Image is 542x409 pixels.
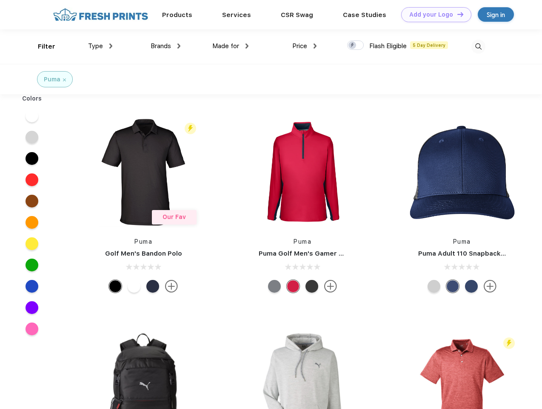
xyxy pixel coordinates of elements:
img: more.svg [324,280,337,293]
img: func=resize&h=266 [87,115,200,229]
img: dropdown.png [109,43,112,49]
span: Flash Eligible [369,42,407,50]
div: Quiet Shade [268,280,281,293]
img: func=resize&h=266 [405,115,519,229]
div: Puma Black [109,280,122,293]
img: dropdown.png [177,43,180,49]
img: more.svg [484,280,496,293]
span: Brands [151,42,171,50]
a: Services [222,11,251,19]
span: Price [292,42,307,50]
div: Ski Patrol [287,280,300,293]
a: Products [162,11,192,19]
img: desktop_search.svg [471,40,485,54]
img: flash_active_toggle.svg [185,123,196,134]
div: Filter [38,42,55,52]
span: 5 Day Delivery [410,41,448,49]
img: dropdown.png [314,43,317,49]
img: DT [457,12,463,17]
img: func=resize&h=266 [246,115,359,229]
div: Puma Black [305,280,318,293]
div: Peacoat with Qut Shd [465,280,478,293]
div: Navy Blazer [146,280,159,293]
div: Bright White [128,280,140,293]
img: flash_active_toggle.svg [503,337,515,349]
span: Our Fav [163,213,186,220]
a: Puma [294,238,311,245]
img: filter_cancel.svg [63,78,66,81]
a: Puma [134,238,152,245]
a: Golf Men's Bandon Polo [105,250,182,257]
a: CSR Swag [281,11,313,19]
div: Peacoat Qut Shd [446,280,459,293]
div: Add your Logo [409,11,453,18]
span: Type [88,42,103,50]
div: Puma [44,75,60,84]
div: Quarry Brt Whit [428,280,440,293]
img: dropdown.png [245,43,248,49]
img: fo%20logo%202.webp [51,7,151,22]
span: Made for [212,42,239,50]
a: Puma Golf Men's Gamer Golf Quarter-Zip [259,250,393,257]
a: Puma [453,238,471,245]
div: Colors [16,94,48,103]
a: Sign in [478,7,514,22]
div: Sign in [487,10,505,20]
img: more.svg [165,280,178,293]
